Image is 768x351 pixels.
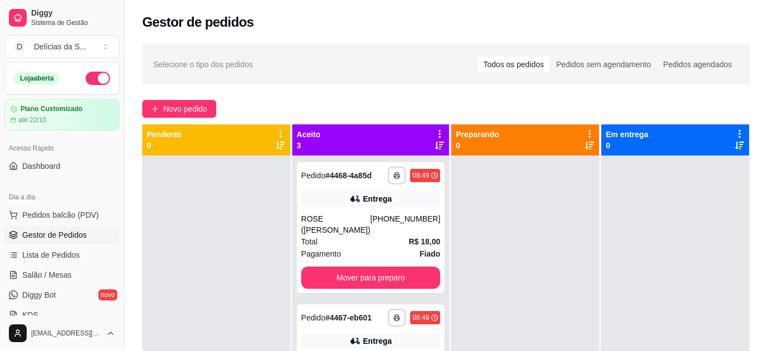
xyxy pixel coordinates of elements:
[153,58,253,71] span: Selecione o tipo dos pedidos
[163,103,207,115] span: Novo pedido
[4,306,119,324] a: KDS
[297,140,321,151] p: 3
[420,249,440,258] strong: Fiado
[4,99,119,131] a: Plano Customizadoaté 22/10
[301,267,440,289] button: Mover para preparo
[412,313,429,322] div: 08:48
[325,313,371,322] strong: # 4467-eb601
[657,57,738,72] div: Pedidos agendados
[363,335,392,347] div: Entrega
[412,171,429,180] div: 08:49
[4,320,119,347] button: [EMAIL_ADDRESS][DOMAIN_NAME]
[550,57,657,72] div: Pedidos sem agendamento
[147,140,182,151] p: 0
[151,105,159,113] span: plus
[409,237,441,246] strong: R$ 18,00
[4,246,119,264] a: Lista de Pedidos
[31,18,115,27] span: Sistema de Gestão
[22,161,61,172] span: Dashboard
[31,8,115,18] span: Diggy
[606,129,648,140] p: Em entrega
[4,286,119,304] a: Diggy Botnovo
[22,309,38,320] span: KDS
[606,140,648,151] p: 0
[34,41,86,52] div: Delícias da S ...
[31,329,102,338] span: [EMAIL_ADDRESS][DOMAIN_NAME]
[4,266,119,284] a: Salão / Mesas
[14,72,60,84] div: Loja aberta
[301,171,326,180] span: Pedido
[301,235,318,248] span: Total
[14,41,25,52] span: D
[301,313,326,322] span: Pedido
[4,206,119,224] button: Pedidos balcão (PDV)
[325,171,371,180] strong: # 4468-4a85d
[4,226,119,244] a: Gestor de Pedidos
[22,269,72,280] span: Salão / Mesas
[456,140,499,151] p: 0
[18,116,46,124] article: até 22/10
[4,157,119,175] a: Dashboard
[456,129,499,140] p: Preparando
[22,209,99,220] span: Pedidos balcão (PDV)
[4,139,119,157] div: Acesso Rápido
[22,229,87,240] span: Gestor de Pedidos
[297,129,321,140] p: Aceito
[370,213,440,235] div: [PHONE_NUMBER]
[142,13,254,31] h2: Gestor de pedidos
[301,248,341,260] span: Pagamento
[21,105,82,113] article: Plano Customizado
[4,4,119,31] a: DiggySistema de Gestão
[477,57,550,72] div: Todos os pedidos
[4,36,119,58] button: Select a team
[22,249,80,260] span: Lista de Pedidos
[86,72,110,85] button: Alterar Status
[22,289,56,300] span: Diggy Bot
[301,213,370,235] div: ROSE ([PERSON_NAME])
[147,129,182,140] p: Pendente
[363,193,392,204] div: Entrega
[4,188,119,206] div: Dia a dia
[142,100,216,118] button: Novo pedido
